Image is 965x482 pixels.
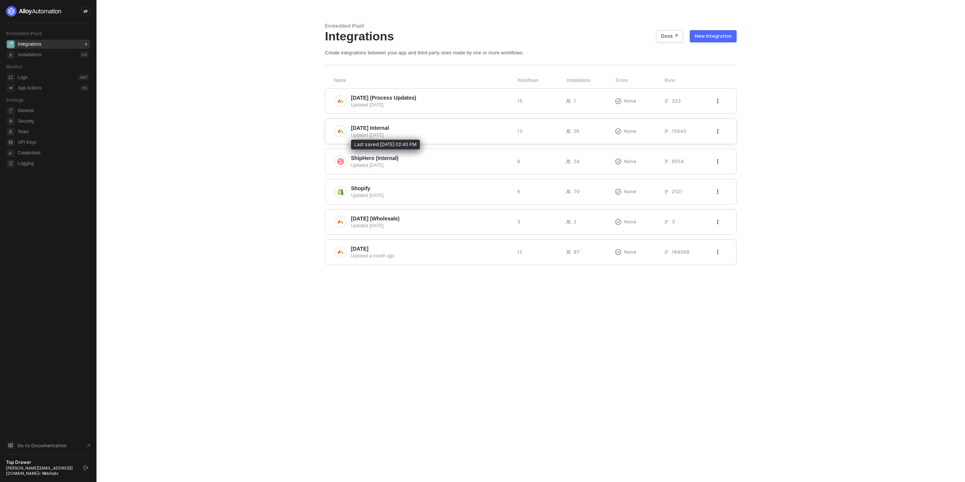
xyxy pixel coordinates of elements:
div: Logs [18,74,28,81]
div: Updated [DATE] [351,162,511,169]
a: logo [6,6,90,17]
span: 26 [574,128,579,134]
span: None [624,158,636,165]
span: 184068 [672,249,689,255]
img: logo [6,6,62,17]
span: Credentials [18,148,89,157]
span: General [18,106,89,115]
span: integrations [7,40,15,48]
span: None [624,98,636,104]
span: icon-users [566,250,571,254]
div: Docs ↗ [661,33,678,39]
img: integration-icon [337,219,344,225]
span: 333 [672,98,681,104]
span: 1 [574,98,576,104]
span: Security [18,117,89,126]
span: icon-threedots [715,189,720,194]
span: icon-exclamation [615,189,621,195]
span: icon-users [566,220,571,224]
div: New Integration [695,33,732,39]
span: icon-exclamation [615,98,621,104]
span: API Keys [18,138,89,147]
img: integration-icon [337,158,344,165]
span: None [624,249,636,255]
span: icon-exclamation [615,249,621,255]
span: icon-exclamation [615,219,621,225]
div: Integrations [18,41,41,48]
div: Errors [616,77,665,84]
div: Updated a month ago [351,253,511,259]
a: Knowledge Base [6,441,90,450]
div: Updated [DATE] [351,102,511,108]
span: ShipHero (Internal) [351,154,398,162]
button: Docs ↗ [656,30,683,42]
div: Last saved [DATE] 02:40 PM [351,140,420,149]
span: api-key [7,139,15,146]
img: integration-icon [337,98,344,105]
span: icon-exclamation [615,159,621,165]
span: icon-threedots [715,99,720,103]
div: 210 [80,52,89,58]
div: Installations [567,77,616,84]
span: 2521 [672,188,682,195]
div: 6 [84,41,89,47]
span: general [7,107,15,115]
span: logout [84,465,88,470]
div: 1307 [78,74,89,80]
span: icon-users [566,159,571,164]
div: Name [334,77,518,84]
span: icon-swap [83,9,88,14]
span: Go to Documentation [17,442,67,449]
span: Embedded iPaaS [6,31,42,36]
span: icon-threedots [715,129,720,134]
div: Updated [DATE] [351,192,511,199]
span: security [7,117,15,125]
span: icon-list [664,250,669,254]
span: 24 [574,158,580,165]
span: icon-threedots [715,159,720,164]
span: 3 [517,219,520,225]
span: [DATE] Internal [351,124,389,132]
div: Updated [DATE] [351,132,511,139]
span: icon-threedots [715,220,720,224]
span: icon-list [664,129,669,134]
span: icon-list [664,220,669,224]
span: 12 [517,249,522,255]
span: icon-list [664,159,669,164]
span: 70 [574,188,580,195]
span: icon-exclamation [615,128,621,134]
button: New Integration [690,30,737,42]
span: 15640 [672,128,686,134]
span: icon-app-actions [7,84,15,92]
span: team [7,128,15,136]
span: Shopify [351,185,370,192]
div: Integrations [325,29,737,43]
span: Logging [18,159,89,168]
span: credentials [7,149,15,157]
span: [DATE] (Process Updates) [351,94,416,102]
img: integration-icon [337,188,344,195]
span: 13 [517,128,522,134]
span: document-arrow [85,442,92,450]
img: integration-icon [337,249,344,256]
span: icon-users [566,129,571,134]
span: icon-list [664,99,669,103]
span: Team [18,127,89,136]
span: 9 [517,158,520,165]
div: Embedded iPaaS [325,23,737,29]
span: icon-users [566,189,571,194]
div: 0 % [81,85,89,91]
div: Installations [18,52,41,58]
img: integration-icon [337,128,344,135]
span: None [624,188,636,195]
span: 8054 [672,158,684,165]
div: Create integrations between your app and third-party ones made by one or more workflows. [325,49,737,56]
span: [DATE] (Wholesale) [351,215,400,222]
div: Workflows [518,77,567,84]
span: logging [7,160,15,168]
span: 2 [574,219,576,225]
div: Updated [DATE] [351,222,511,229]
div: Runs [665,77,716,84]
span: 3 [672,219,675,225]
span: icon-logs [7,74,15,82]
